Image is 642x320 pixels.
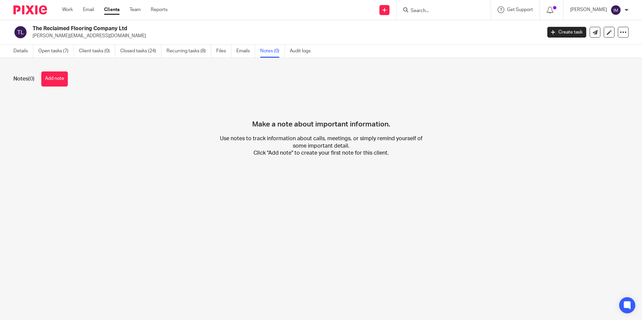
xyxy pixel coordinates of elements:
[13,75,35,83] h1: Notes
[410,8,470,14] input: Search
[260,45,285,58] a: Notes (0)
[219,135,424,157] p: Use notes to track information about calls, meetings, or simply remind yourself of some important...
[38,45,74,58] a: Open tasks (7)
[167,45,211,58] a: Recurring tasks (8)
[13,45,33,58] a: Details
[83,6,94,13] a: Email
[130,6,141,13] a: Team
[151,6,168,13] a: Reports
[570,6,607,13] p: [PERSON_NAME]
[290,45,316,58] a: Audit logs
[41,71,68,87] button: Add note
[547,27,586,38] a: Create task
[610,5,621,15] img: svg%3E
[507,7,533,12] span: Get Support
[252,97,390,129] h4: Make a note about important information.
[33,25,436,32] h2: The Reclaimed Flooring Company Ltd
[216,45,231,58] a: Files
[104,6,120,13] a: Clients
[13,5,47,14] img: Pixie
[13,25,28,39] img: svg%3E
[28,76,35,82] span: (0)
[62,6,73,13] a: Work
[236,45,255,58] a: Emails
[120,45,162,58] a: Closed tasks (24)
[33,33,537,39] p: [PERSON_NAME][EMAIL_ADDRESS][DOMAIN_NAME]
[79,45,115,58] a: Client tasks (0)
